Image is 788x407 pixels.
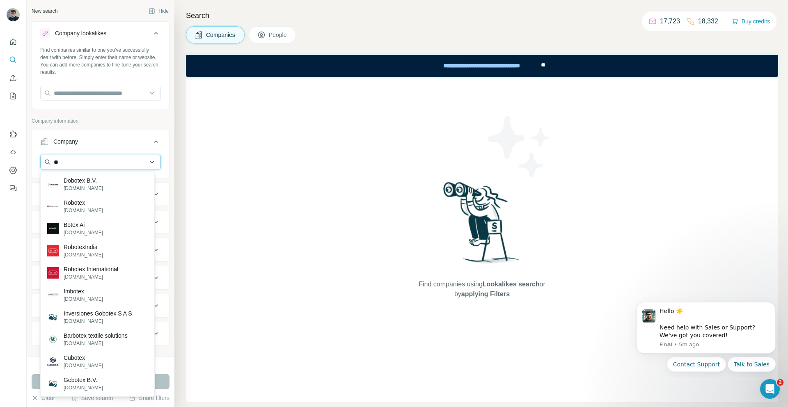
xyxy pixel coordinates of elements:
[64,229,103,236] p: [DOMAIN_NAME]
[32,394,55,402] button: Clear
[186,55,778,77] iframe: Banner
[64,243,103,251] p: RobotexIndia
[129,394,170,402] button: Share filters
[64,376,103,384] p: Gebotex B.V.
[7,8,20,21] img: Avatar
[32,132,169,155] button: Company
[483,281,540,288] span: Lookalikes search
[206,31,236,39] span: Companies
[143,5,174,17] button: Hide
[47,356,59,367] img: Cubotex
[64,199,103,207] p: Robotex
[461,290,510,297] span: applying Filters
[64,273,118,281] p: [DOMAIN_NAME]
[7,163,20,178] button: Dashboard
[64,265,118,273] p: Robotex International
[47,178,59,190] img: Dobotex B.V.
[71,394,113,402] button: Save search
[47,201,59,212] img: Robotex
[7,34,20,49] button: Quick start
[32,268,169,288] button: Employees (size)
[64,295,103,303] p: [DOMAIN_NAME]
[32,212,169,232] button: HQ location
[47,223,59,234] img: Botex Ai
[64,384,103,391] p: [DOMAIN_NAME]
[47,289,59,301] img: Imbotex
[55,29,106,37] div: Company lookalikes
[186,10,778,21] h4: Search
[64,354,103,362] p: Cubotex
[760,379,780,399] iframe: Intercom live chat
[7,127,20,142] button: Use Surfe on LinkedIn
[416,279,547,299] span: Find companies using or by
[32,23,169,46] button: Company lookalikes
[32,7,57,15] div: New search
[64,362,103,369] p: [DOMAIN_NAME]
[732,16,770,27] button: Buy credits
[7,89,20,103] button: My lists
[64,309,132,318] p: Inversiones Gobotex S A S
[64,221,103,229] p: Botex Ai
[64,287,103,295] p: Imbotex
[32,117,170,125] p: Company information
[624,295,788,377] iframe: Intercom notifications message
[64,332,128,340] p: Barbotex textile solutions
[7,53,20,67] button: Search
[698,16,718,26] p: 18,332
[64,176,103,185] p: Dobotex B.V.
[64,340,128,347] p: [DOMAIN_NAME]
[40,46,161,76] div: Find companies similar to one you've successfully dealt with before. Simply enter their name or w...
[32,324,169,343] button: Keywords
[47,311,59,323] img: Inversiones Gobotex S A S
[47,267,59,279] img: Robotex International
[53,137,78,146] div: Company
[47,334,59,345] img: Barbotex textile solutions
[47,245,59,256] img: RobotexIndia
[440,180,525,271] img: Surfe Illustration - Woman searching with binoculars
[32,240,169,260] button: Annual revenue ($)
[64,318,132,325] p: [DOMAIN_NAME]
[64,185,103,192] p: [DOMAIN_NAME]
[7,181,20,196] button: Feedback
[482,110,556,183] img: Surfe Illustration - Stars
[47,378,59,389] img: Gebotex B.V.
[269,31,288,39] span: People
[64,251,103,258] p: [DOMAIN_NAME]
[7,71,20,85] button: Enrich CSV
[64,207,103,214] p: [DOMAIN_NAME]
[32,184,169,204] button: Industry
[7,145,20,160] button: Use Surfe API
[660,16,680,26] p: 17,723
[32,296,169,316] button: Technologies
[777,379,783,386] span: 2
